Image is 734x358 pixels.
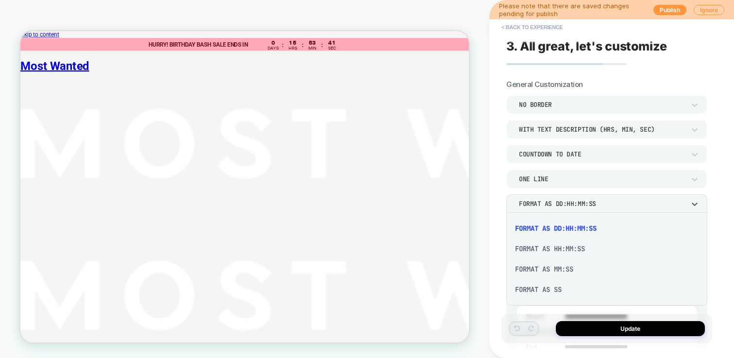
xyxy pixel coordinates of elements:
div: Format as SS [510,279,703,300]
strong: HURRY! BIRTHDAY BASH SALE ENDS IN [171,13,303,22]
div: : [349,12,351,24]
div: 53 [380,10,399,19]
button: Publish [653,5,686,15]
div: Format as DD:HH:MM:SS [510,218,703,239]
div: Min [380,19,399,26]
div: 0 [327,10,347,19]
div: Hrs [353,19,373,26]
button: Update [556,321,705,336]
button: < Back to experience [497,19,567,35]
div: : [375,12,377,24]
button: Ignore [694,5,724,15]
div: Sec [406,19,425,26]
div: 15 [353,10,373,19]
div: Format as MM:SS [510,259,703,279]
div: Format as HH:MM:SS [510,239,703,259]
div: : [401,12,403,24]
div: 41 [406,10,425,19]
div: Days [327,19,347,26]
